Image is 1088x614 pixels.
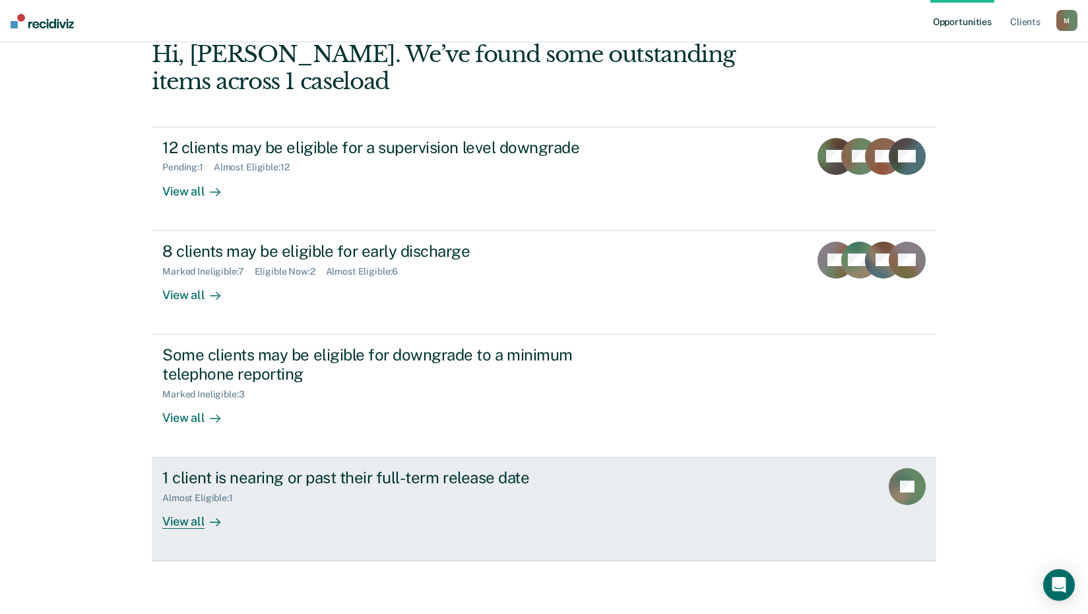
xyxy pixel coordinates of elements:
div: Hi, [PERSON_NAME]. We’ve found some outstanding items across 1 caseload [152,41,779,95]
a: 8 clients may be eligible for early dischargeMarked Ineligible:7Eligible Now:2Almost Eligible:6Vi... [152,231,936,335]
div: Almost Eligible : 6 [326,266,409,277]
a: 12 clients may be eligible for a supervision level downgradePending:1Almost Eligible:12View all [152,127,936,231]
a: Some clients may be eligible for downgrade to a minimum telephone reportingMarked Ineligible:3Vie... [152,335,936,458]
div: Pending : 1 [162,162,214,173]
div: Almost Eligible : 12 [214,162,300,173]
div: View all [162,277,236,302]
div: Some clients may be eligible for downgrade to a minimum telephone reporting [162,345,625,384]
img: Recidiviz [11,14,74,28]
div: 1 client is nearing or past their full-term release date [162,468,625,487]
button: M [1056,10,1077,31]
div: View all [162,399,236,425]
div: Open Intercom Messenger [1043,569,1075,601]
div: View all [162,173,236,199]
a: 1 client is nearing or past their full-term release dateAlmost Eligible:1View all [152,458,936,561]
div: 12 clients may be eligible for a supervision level downgrade [162,138,625,157]
div: View all [162,504,236,529]
div: Marked Ineligible : 3 [162,389,255,400]
div: 8 clients may be eligible for early discharge [162,242,625,261]
div: Almost Eligible : 1 [162,493,243,504]
div: Eligible Now : 2 [255,266,326,277]
div: Marked Ineligible : 7 [162,266,254,277]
